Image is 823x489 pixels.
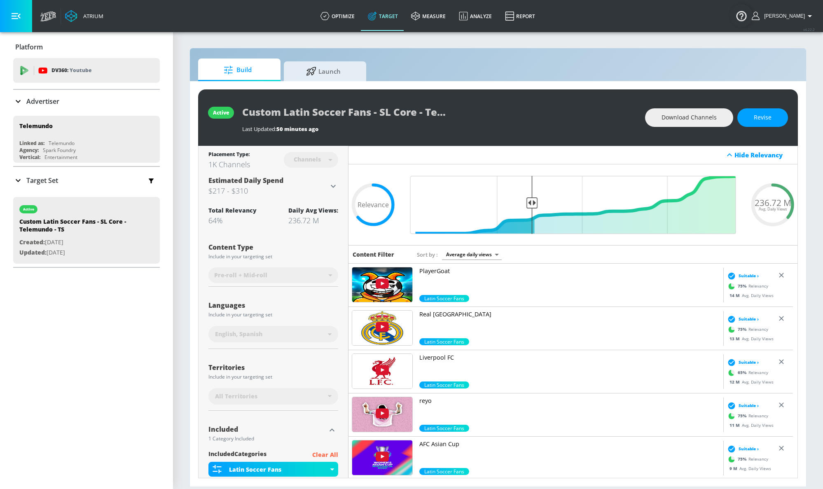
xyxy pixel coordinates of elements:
[738,326,748,332] span: 75 %
[19,248,47,256] span: Updated:
[13,197,160,264] div: activeCustom Latin Soccer Fans - SL Core - Telemundo - TSCreated:[DATE]Updated:[DATE]
[729,336,742,342] span: 13 M
[208,215,257,225] div: 64%
[208,462,338,477] div: Latin Soccer Fans
[208,436,326,441] div: 1 Category Included
[208,450,267,460] span: included Categories
[419,295,469,302] span: Latin Soccer Fans
[208,388,338,405] div: All Territories
[70,66,91,75] p: Youtube
[348,146,798,164] div: Hide Relevancy
[352,397,412,432] img: UU_pCHzTCTWMl6hGl3tdccBA
[353,250,394,258] h6: Content Filter
[290,156,325,163] div: Channels
[419,425,469,432] span: Latin Soccer Fans
[288,206,338,214] div: Daily Avg Views:
[13,116,160,163] div: TelemundoLinked as:TelemundoAgency:Spark FoundryVertical:Entertainment
[419,310,720,318] p: Real [GEOGRAPHIC_DATA]
[739,316,759,322] span: Suitable ›
[208,326,338,342] div: English, Spanish
[215,330,262,338] span: English, Spanish
[419,381,469,388] span: Latin Soccer Fans
[19,248,135,258] p: [DATE]
[452,1,498,31] a: Analyze
[19,238,45,246] span: Created:
[242,125,637,133] div: Last Updated:
[725,379,774,385] div: Avg. Daily Views
[44,154,77,161] div: Entertainment
[19,237,135,248] p: [DATE]
[419,267,720,295] a: PlayerGoat
[419,381,469,388] div: 65.0%
[725,315,759,323] div: Suitable ›
[19,154,40,161] div: Vertical:
[419,338,469,345] span: Latin Soccer Fans
[208,302,338,309] div: Languages
[419,468,469,475] span: Latin Soccer Fans
[645,108,733,127] button: Download Channels
[419,397,720,425] a: reyo
[725,367,768,379] div: Relevancy
[725,422,774,428] div: Avg. Daily Views
[208,254,338,259] div: Include in your targeting set
[215,392,257,400] span: All Territories
[725,453,768,466] div: Relevancy
[352,311,412,345] img: UUWV3obpZVGgJ3j9FVhEjF2Q
[417,251,438,258] span: Sort by
[292,61,355,81] span: Launch
[419,440,720,468] a: AFC Asian Cup
[26,176,58,185] p: Target Set
[276,125,318,133] span: 50 minutes ago
[208,374,338,379] div: Include in your targeting set
[314,1,361,31] a: optimize
[404,1,452,31] a: measure
[208,185,328,197] h3: $217 - $310
[759,207,787,211] span: Avg. Daily Views
[725,466,771,472] div: Avg. Daily Views
[358,201,389,208] span: Relevance
[19,140,44,147] div: Linked as:
[13,35,160,58] div: Platform
[361,1,404,31] a: Target
[288,215,338,225] div: 236.72 M
[739,446,759,452] span: Suitable ›
[208,426,326,433] div: Included
[442,249,502,260] div: Average daily views
[419,310,720,338] a: Real [GEOGRAPHIC_DATA]
[208,159,250,169] div: 1K Channels
[761,13,805,19] span: login as: lekhraj.bhadava@zefr.com
[419,295,469,302] div: 75.0%
[803,27,815,32] span: v 4.22.2
[13,167,160,194] div: Target Set
[352,354,412,388] img: UU9LQwHZoucFT94I2h6JOcjw
[214,271,267,279] span: Pre-roll + Mid-roll
[739,402,759,409] span: Suitable ›
[725,336,774,342] div: Avg. Daily Views
[65,10,103,22] a: Atrium
[208,176,338,197] div: Estimated Daily Spend$217 - $310
[738,413,748,419] span: 75 %
[739,359,759,365] span: Suitable ›
[419,440,720,448] p: AFC Asian Cup
[419,425,469,432] div: 75.0%
[725,445,759,453] div: Suitable ›
[725,272,759,280] div: Suitable ›
[739,273,759,279] span: Suitable ›
[725,410,768,422] div: Relevancy
[208,312,338,317] div: Include in your targeting set
[734,151,793,159] div: Hide Relevancy
[725,292,774,299] div: Avg. Daily Views
[729,466,739,471] span: 9 M
[15,42,43,51] p: Platform
[352,267,412,302] img: UUsQkz42qSgAlo0zUb94XvXg
[208,206,257,214] div: Total Relevancy
[23,207,34,211] div: active
[419,267,720,275] p: PlayerGoat
[19,122,53,130] div: Telemundo
[312,450,338,460] p: Clear All
[208,364,338,371] div: Territories
[725,280,768,292] div: Relevancy
[206,60,269,80] span: Build
[352,440,412,475] img: UUXTRFt1vLvZpahQtiKJjLaQ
